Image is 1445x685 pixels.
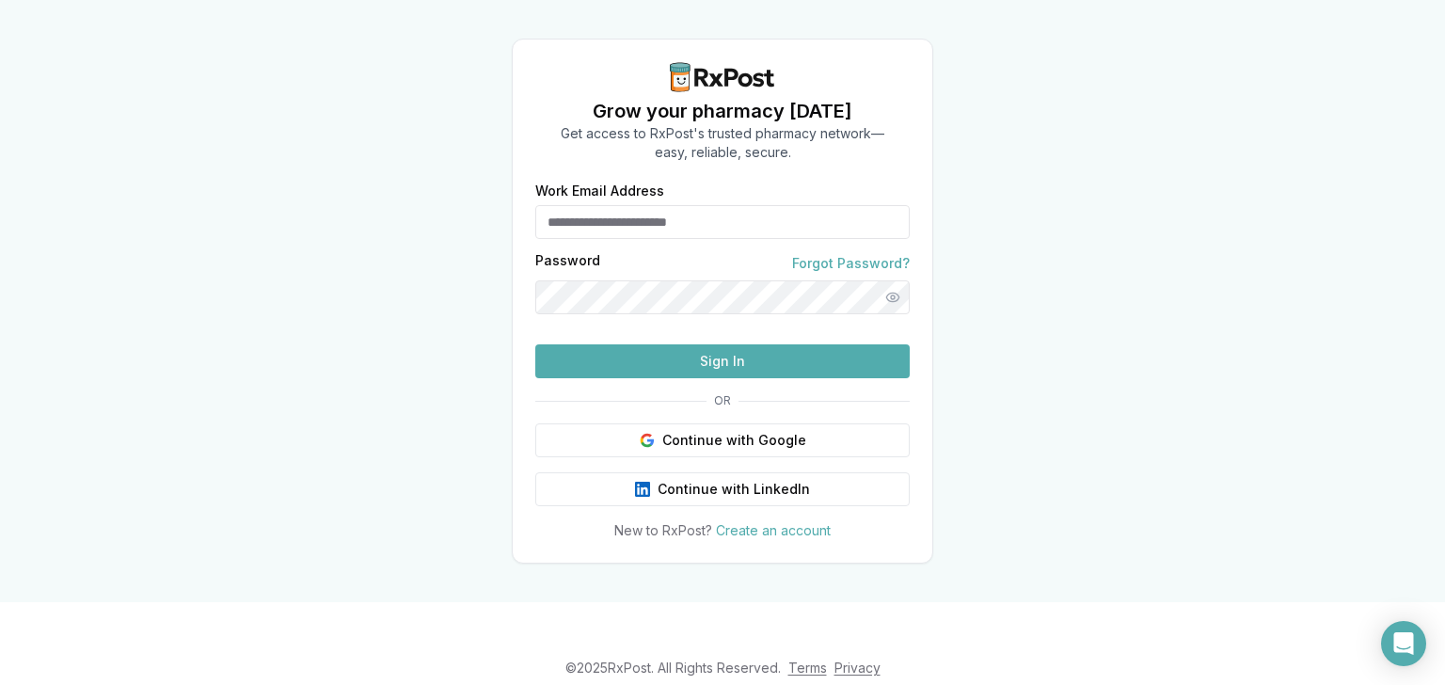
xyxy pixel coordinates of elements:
[707,393,738,408] span: OR
[834,660,881,676] a: Privacy
[788,660,827,676] a: Terms
[561,124,884,162] p: Get access to RxPost's trusted pharmacy network— easy, reliable, secure.
[792,254,910,273] a: Forgot Password?
[535,344,910,378] button: Sign In
[640,433,655,448] img: Google
[614,522,712,538] span: New to RxPost?
[662,62,783,92] img: RxPost Logo
[1381,621,1426,666] div: Open Intercom Messenger
[535,423,910,457] button: Continue with Google
[535,184,910,198] label: Work Email Address
[876,280,910,314] button: Show password
[716,522,831,538] a: Create an account
[535,254,600,273] label: Password
[535,472,910,506] button: Continue with LinkedIn
[635,482,650,497] img: LinkedIn
[561,98,884,124] h1: Grow your pharmacy [DATE]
